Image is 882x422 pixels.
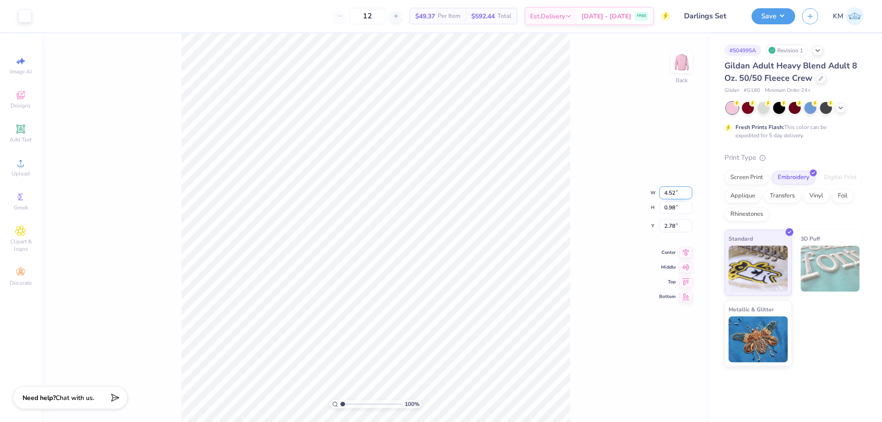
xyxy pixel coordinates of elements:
[724,45,761,56] div: # 504995A
[803,189,829,203] div: Vinyl
[724,189,761,203] div: Applique
[637,13,646,19] span: FREE
[729,234,753,243] span: Standard
[833,11,843,22] span: KM
[676,76,688,84] div: Back
[350,8,385,24] input: – –
[438,11,460,21] span: Per Item
[729,304,774,314] span: Metallic & Glitter
[735,124,784,131] strong: Fresh Prints Flash:
[729,316,788,362] img: Metallic & Glitter
[764,189,801,203] div: Transfers
[582,11,631,21] span: [DATE] - [DATE]
[846,7,864,25] img: Karl Michael Narciza
[724,208,769,221] div: Rhinestones
[14,204,28,211] span: Greek
[405,400,419,408] span: 100 %
[766,45,808,56] div: Revision 1
[11,170,30,177] span: Upload
[677,7,745,25] input: Untitled Design
[724,60,857,84] span: Gildan Adult Heavy Blend Adult 8 Oz. 50/50 Fleece Crew
[530,11,565,21] span: Est. Delivery
[735,123,848,140] div: This color can be expedited for 5 day delivery.
[673,53,691,72] img: Back
[10,279,32,287] span: Decorate
[833,7,864,25] a: KM
[415,11,435,21] span: $49.37
[11,102,31,109] span: Designs
[724,87,739,95] span: Gildan
[752,8,795,24] button: Save
[729,246,788,292] img: Standard
[10,136,32,143] span: Add Text
[10,68,32,75] span: Image AI
[659,293,676,300] span: Bottom
[744,87,760,95] span: # G180
[724,171,769,185] div: Screen Print
[56,394,94,402] span: Chat with us.
[5,238,37,253] span: Clipart & logos
[801,246,860,292] img: 3D Puff
[818,171,863,185] div: Digital Print
[659,249,676,256] span: Center
[471,11,495,21] span: $592.44
[832,189,854,203] div: Foil
[801,234,820,243] span: 3D Puff
[498,11,511,21] span: Total
[724,152,864,163] div: Print Type
[23,394,56,402] strong: Need help?
[772,171,815,185] div: Embroidery
[765,87,811,95] span: Minimum Order: 24 +
[659,279,676,285] span: Top
[659,264,676,270] span: Middle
